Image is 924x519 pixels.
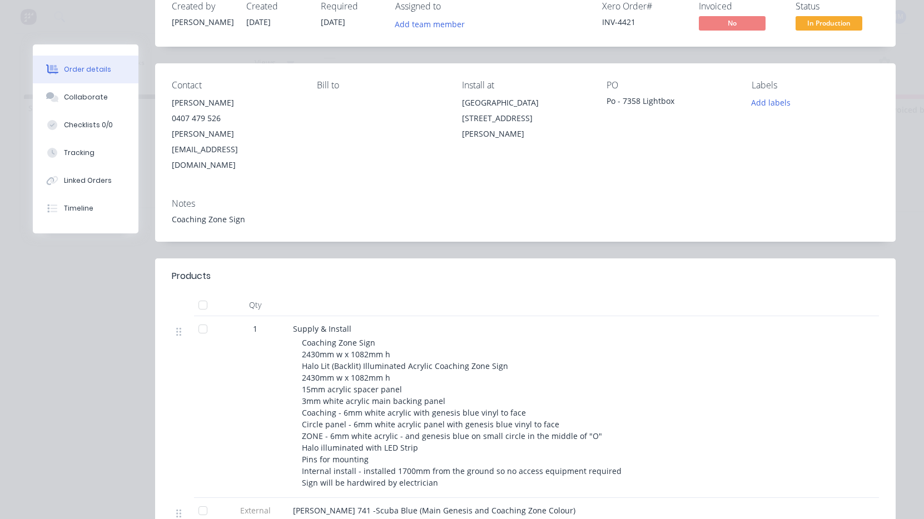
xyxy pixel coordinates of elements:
[321,1,382,12] div: Required
[699,1,782,12] div: Invoiced
[64,64,111,74] div: Order details
[462,95,589,142] div: [GEOGRAPHIC_DATA] [STREET_ADDRESS][PERSON_NAME]
[64,148,95,158] div: Tracking
[607,80,734,91] div: PO
[33,167,138,194] button: Linked Orders
[746,95,797,110] button: Add labels
[395,1,506,12] div: Assigned to
[602,16,685,28] div: INV-4421
[172,1,233,12] div: Created by
[253,323,257,335] span: 1
[172,16,233,28] div: [PERSON_NAME]
[699,16,766,30] span: No
[602,1,685,12] div: Xero Order #
[395,16,471,31] button: Add team member
[752,80,879,91] div: Labels
[64,120,113,130] div: Checklists 0/0
[172,213,879,225] div: Coaching Zone Sign
[796,16,862,30] span: In Production
[172,270,211,283] div: Products
[33,194,138,222] button: Timeline
[302,337,622,488] span: Coaching Zone Sign 2430mm w x 1082mm h Halo Lit (Backlit) Illuminated Acrylic Coaching Zone Sign ...
[33,139,138,167] button: Tracking
[222,294,289,316] div: Qty
[64,92,108,102] div: Collaborate
[64,176,112,186] div: Linked Orders
[246,17,271,27] span: [DATE]
[33,111,138,139] button: Checklists 0/0
[462,80,589,91] div: Install at
[33,83,138,111] button: Collaborate
[317,80,444,91] div: Bill to
[172,111,299,126] div: 0407 479 526
[172,95,299,111] div: [PERSON_NAME]
[172,126,299,173] div: [PERSON_NAME][EMAIL_ADDRESS][DOMAIN_NAME]
[33,56,138,83] button: Order details
[226,505,284,516] span: External
[172,95,299,173] div: [PERSON_NAME]0407 479 526[PERSON_NAME][EMAIL_ADDRESS][DOMAIN_NAME]
[389,16,471,31] button: Add team member
[796,1,879,12] div: Status
[172,198,879,209] div: Notes
[64,203,93,213] div: Timeline
[796,16,862,33] button: In Production
[246,1,307,12] div: Created
[293,323,351,334] span: Supply & Install
[172,80,299,91] div: Contact
[321,17,345,27] span: [DATE]
[607,95,734,111] div: Po - 7358 Lightbox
